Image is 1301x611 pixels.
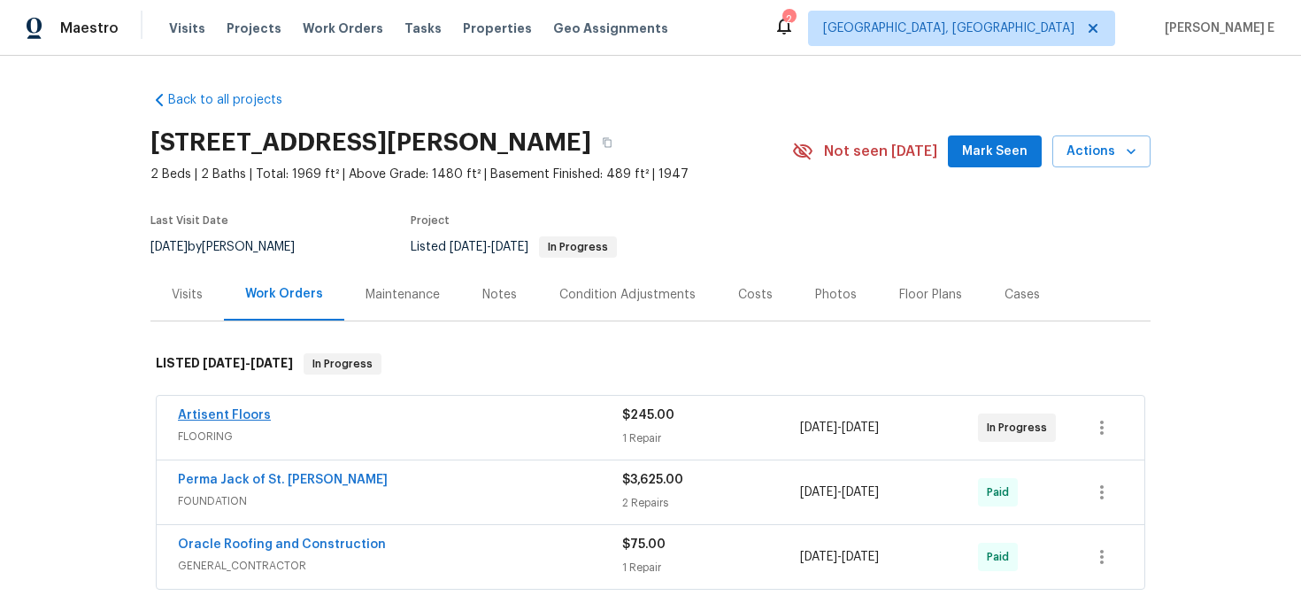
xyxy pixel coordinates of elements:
span: [DATE] [842,486,879,499]
span: $245.00 [622,409,674,422]
div: Floor Plans [899,286,962,304]
span: [DATE] [250,357,293,369]
span: Tasks [404,22,442,35]
span: - [450,241,528,253]
span: Mark Seen [962,141,1028,163]
div: 2 [782,11,795,28]
span: - [203,357,293,369]
span: FOUNDATION [178,492,622,510]
span: [DATE] [842,551,879,563]
h6: LISTED [156,353,293,375]
span: In Progress [987,419,1054,437]
span: Properties [463,19,532,37]
div: by [PERSON_NAME] [150,236,316,258]
span: [PERSON_NAME] E [1158,19,1274,37]
span: $75.00 [622,538,666,551]
span: 2 Beds | 2 Baths | Total: 1969 ft² | Above Grade: 1480 ft² | Basement Finished: 489 ft² | 1947 [150,166,792,183]
span: Project [411,215,450,226]
span: [DATE] [491,241,528,253]
span: Paid [987,548,1016,566]
div: Work Orders [245,285,323,303]
span: In Progress [541,242,615,252]
span: [GEOGRAPHIC_DATA], [GEOGRAPHIC_DATA] [823,19,1074,37]
span: Last Visit Date [150,215,228,226]
div: LISTED [DATE]-[DATE]In Progress [150,336,1151,392]
span: [DATE] [800,422,837,434]
span: $3,625.00 [622,474,683,486]
button: Actions [1052,135,1151,168]
span: - [800,483,879,501]
div: Cases [1005,286,1040,304]
span: In Progress [305,355,380,373]
button: Copy Address [591,127,623,159]
h2: [STREET_ADDRESS][PERSON_NAME] [150,134,591,151]
a: Perma Jack of St. [PERSON_NAME] [178,474,388,486]
span: GENERAL_CONTRACTOR [178,557,622,575]
span: [DATE] [150,241,188,253]
div: 2 Repairs [622,494,800,512]
span: [DATE] [203,357,245,369]
a: Artisent Floors [178,409,271,422]
div: 1 Repair [622,559,800,576]
span: [DATE] [450,241,487,253]
span: Work Orders [303,19,383,37]
span: Maestro [60,19,119,37]
span: - [800,548,879,566]
span: Not seen [DATE] [824,143,937,160]
div: Visits [172,286,203,304]
div: Notes [482,286,517,304]
span: Visits [169,19,205,37]
span: - [800,419,879,437]
span: [DATE] [800,551,837,563]
span: Listed [411,241,617,253]
a: Back to all projects [150,91,320,109]
span: [DATE] [842,422,879,434]
div: Costs [738,286,773,304]
span: Actions [1066,141,1136,163]
span: Geo Assignments [553,19,668,37]
span: [DATE] [800,486,837,499]
div: 1 Repair [622,429,800,447]
a: Oracle Roofing and Construction [178,538,386,551]
button: Mark Seen [948,135,1042,168]
span: Projects [227,19,281,37]
div: Maintenance [366,286,440,304]
span: FLOORING [178,428,622,445]
div: Photos [815,286,857,304]
div: Condition Adjustments [559,286,696,304]
span: Paid [987,483,1016,501]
